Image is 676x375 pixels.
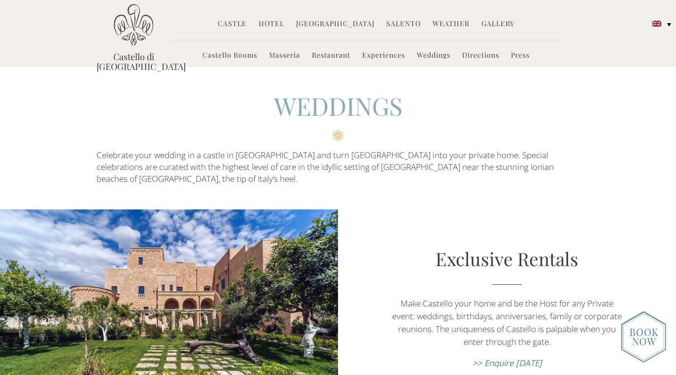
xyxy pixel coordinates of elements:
[621,311,666,363] img: enquire_today_weddings_page.png
[97,52,170,71] a: Castello di [GEOGRAPHIC_DATA]
[621,311,666,363] img: new-booknow.png
[218,19,247,30] a: Castle
[436,246,578,271] a: Exclusive Rentals
[652,21,661,27] img: English
[296,19,374,30] a: [GEOGRAPHIC_DATA]
[481,19,514,30] a: Gallery
[473,357,542,369] a: >> Enquire [DATE]
[97,89,579,141] h2: WEDDINGS
[462,50,499,62] a: Directions
[97,149,579,185] p: Celebrate your wedding in a castle in [GEOGRAPHIC_DATA] and turn [GEOGRAPHIC_DATA] into your priv...
[269,50,300,62] a: Masseria
[362,50,405,62] a: Experiences
[259,19,284,30] a: Hotel
[511,50,530,62] a: Press
[312,50,350,62] a: Restaurant
[203,50,257,62] a: Castello Rooms
[386,19,421,30] a: Salento
[389,297,625,348] p: Make Castello your home and be the Host for any Private event: weddings, birthdays, anniversaries...
[433,19,470,30] a: Weather
[417,50,450,62] a: Weddings
[114,4,153,46] img: Castello di Ugento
